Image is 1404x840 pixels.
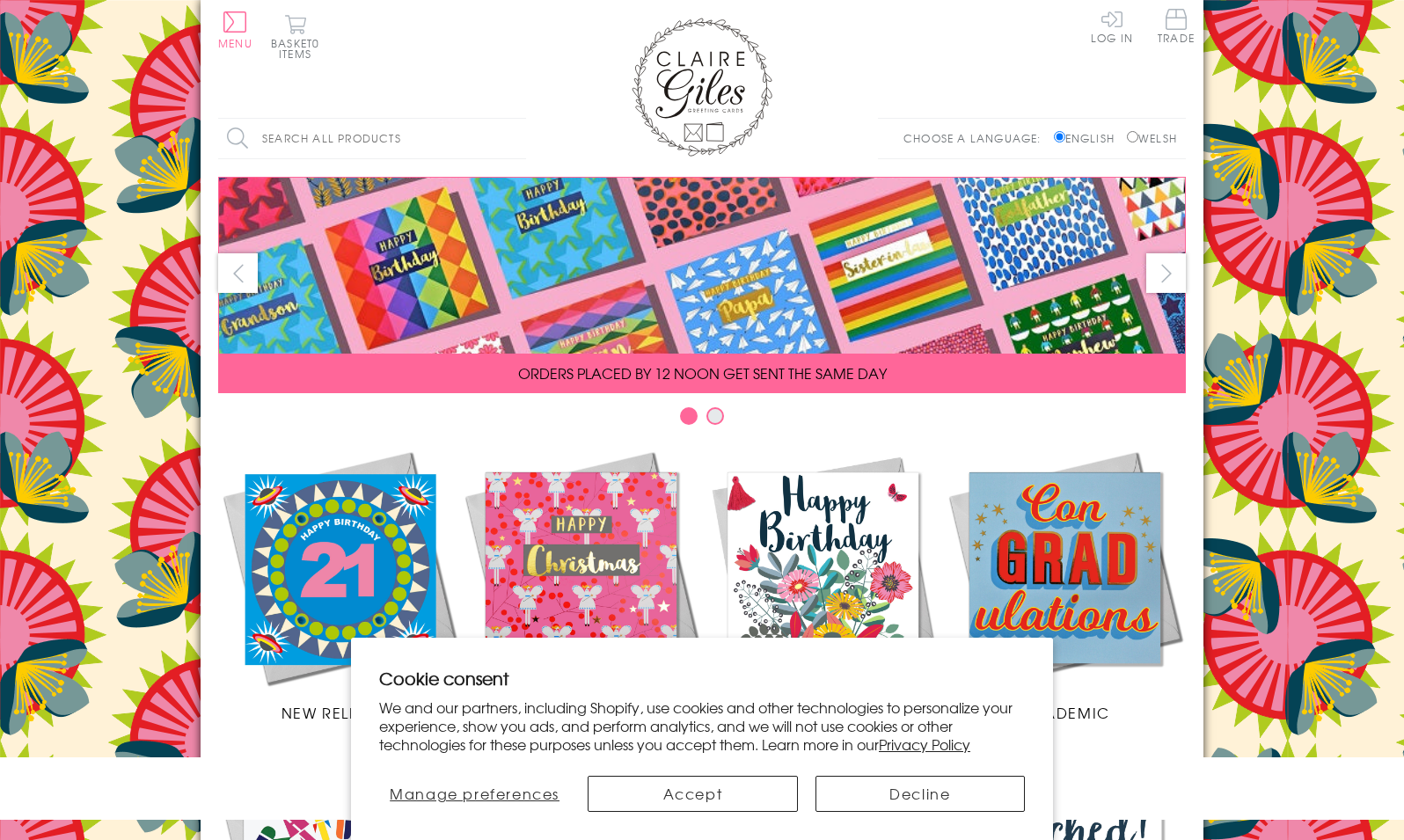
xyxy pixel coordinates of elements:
[944,447,1186,723] a: Academic
[903,130,1050,146] p: Choose a language:
[379,698,1025,753] p: We and our partners, including Shopify, use cookies and other technologies to personalize your ex...
[1127,131,1138,142] input: Welsh
[518,362,887,383] span: ORDERS PLACED BY 12 NOON GET SENT THE SAME DAY
[390,783,559,804] span: Manage preferences
[706,407,724,425] button: Carousel Page 2
[379,666,1025,690] h2: Cookie consent
[508,119,526,158] input: Search
[1020,702,1110,723] span: Academic
[218,447,460,723] a: New Releases
[1158,9,1195,47] a: Trade
[218,406,1186,434] div: Carousel Pagination
[588,776,797,812] button: Accept
[218,253,258,293] button: prev
[282,702,397,723] span: New Releases
[680,407,698,425] button: Carousel Page 1 (Current Slide)
[218,11,252,48] button: Menu
[879,734,970,755] a: Privacy Policy
[279,35,319,62] span: 0 items
[1054,131,1065,142] input: English
[702,447,944,723] a: Birthdays
[1127,130,1177,146] label: Welsh
[218,119,526,158] input: Search all products
[815,776,1025,812] button: Decline
[1091,9,1133,43] a: Log In
[1054,130,1123,146] label: English
[271,14,319,59] button: Basket0 items
[379,776,570,812] button: Manage preferences
[1158,9,1195,43] span: Trade
[460,447,702,723] a: Christmas
[632,18,772,157] img: Claire Giles Greetings Cards
[218,35,252,51] span: Menu
[1146,253,1186,293] button: next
